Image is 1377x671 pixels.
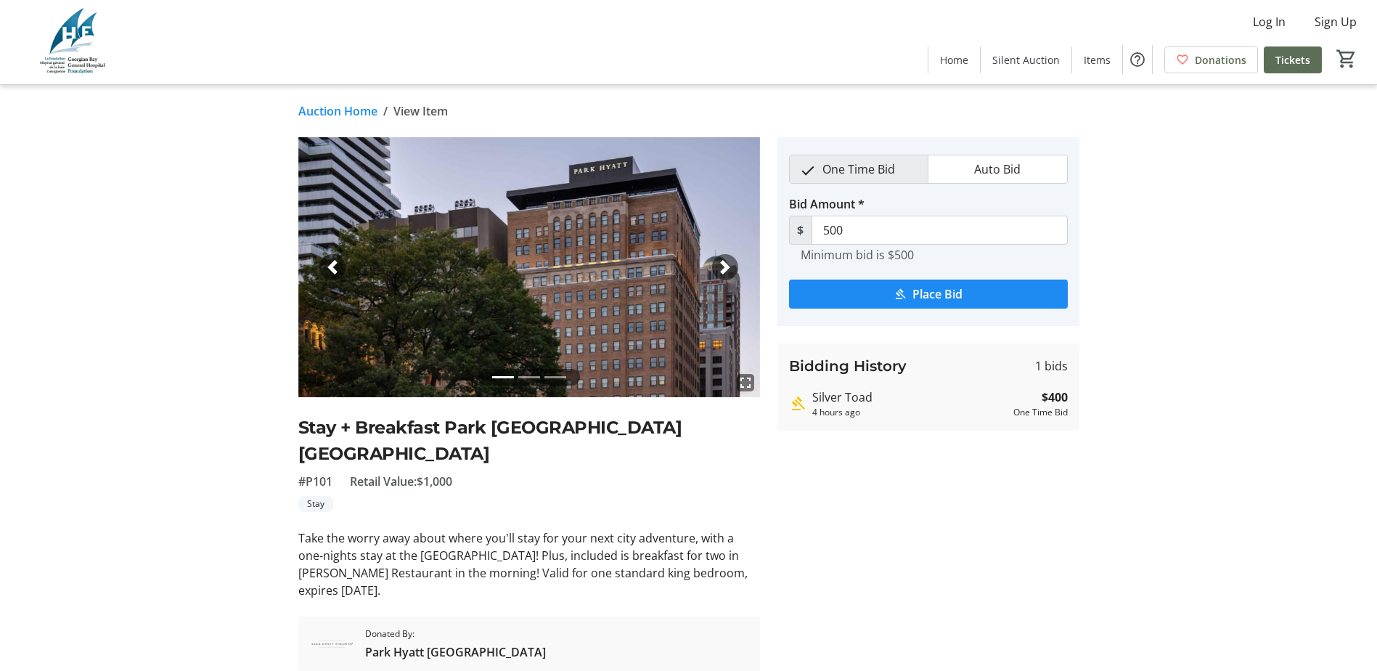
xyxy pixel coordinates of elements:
[393,102,448,120] span: View Item
[789,280,1068,309] button: Place Bid
[1013,406,1068,419] div: One Time Bid
[1042,389,1068,406] strong: $400
[1195,52,1246,68] span: Donations
[1264,46,1322,73] a: Tickets
[383,102,388,120] span: /
[298,102,377,120] a: Auction Home
[365,643,546,661] span: Park Hyatt [GEOGRAPHIC_DATA]
[812,406,1008,419] div: 4 hours ago
[310,622,354,666] img: Park Hyatt Toronto
[789,195,865,213] label: Bid Amount *
[365,627,546,640] span: Donated By:
[789,395,806,412] mat-icon: Highest bid
[298,529,760,599] p: Take the worry away about where you'll stay for your next city adventure, with a one-nights stay ...
[789,216,812,245] span: $
[737,374,754,391] mat-icon: fullscreen
[928,46,980,73] a: Home
[298,415,760,467] h2: Stay + Breakfast Park [GEOGRAPHIC_DATA] [GEOGRAPHIC_DATA]
[1315,13,1357,30] span: Sign Up
[992,52,1060,68] span: Silent Auction
[1241,10,1297,33] button: Log In
[1084,52,1111,68] span: Items
[1123,45,1152,74] button: Help
[1035,357,1068,375] span: 1 bids
[814,155,904,183] span: One Time Bid
[298,473,332,490] span: #P101
[789,355,907,377] h3: Bidding History
[1333,46,1360,72] button: Cart
[912,285,963,303] span: Place Bid
[1072,46,1122,73] a: Items
[940,52,968,68] span: Home
[812,389,1008,406] div: Silver Toad
[298,496,333,512] tr-label-badge: Stay
[1303,10,1368,33] button: Sign Up
[350,473,452,490] span: Retail Value: $1,000
[298,137,760,397] img: Image
[965,155,1029,183] span: Auto Bid
[801,248,914,262] tr-hint: Minimum bid is $500
[9,6,138,78] img: Georgian Bay General Hospital Foundation's Logo
[1275,52,1310,68] span: Tickets
[1164,46,1258,73] a: Donations
[981,46,1071,73] a: Silent Auction
[1253,13,1286,30] span: Log In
